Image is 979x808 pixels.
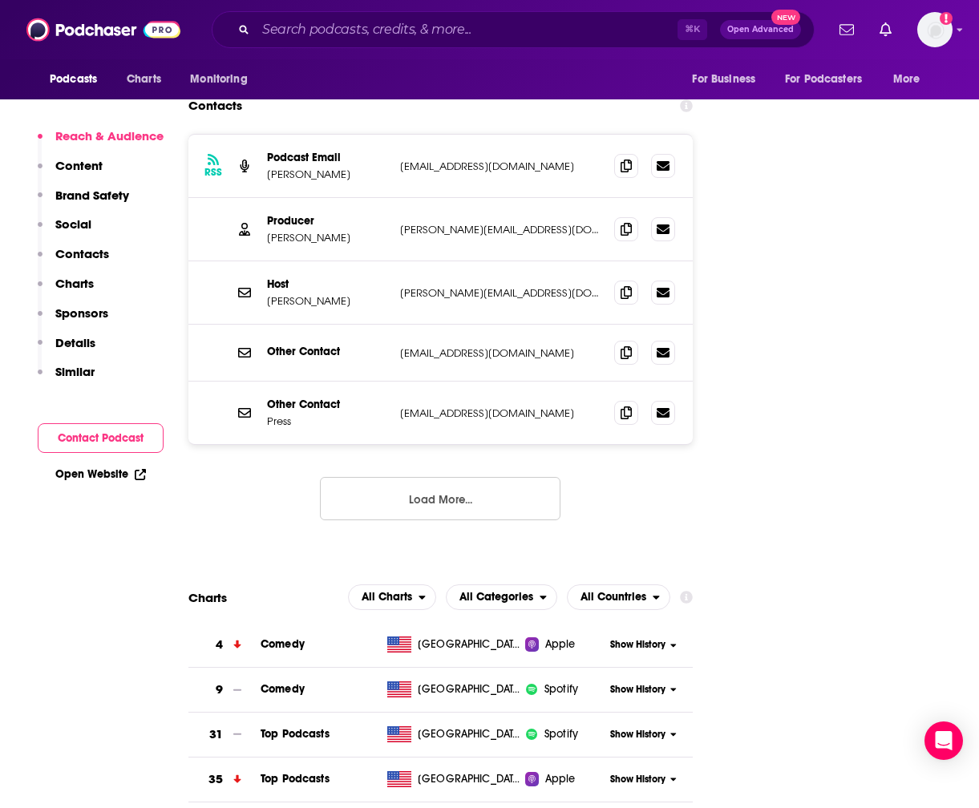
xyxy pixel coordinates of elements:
[775,64,885,95] button: open menu
[216,681,223,699] h3: 9
[381,681,525,697] a: [GEOGRAPHIC_DATA]
[924,721,963,760] div: Open Intercom Messenger
[940,12,953,25] svg: Add a profile image
[188,713,261,757] a: 31
[55,188,129,203] p: Brand Safety
[545,636,576,652] span: Apple
[212,11,815,48] div: Search podcasts, credits, & more...
[127,68,161,91] span: Charts
[610,638,665,652] span: Show History
[727,26,794,34] span: Open Advanced
[55,128,164,143] p: Reach & Audience
[400,160,601,173] p: [EMAIL_ADDRESS][DOMAIN_NAME]
[459,592,533,603] span: All Categories
[525,728,538,741] img: iconImage
[50,68,97,91] span: Podcasts
[116,64,171,95] a: Charts
[544,681,578,697] span: Spotify
[267,168,387,181] p: [PERSON_NAME]
[381,771,525,787] a: [GEOGRAPHIC_DATA]
[38,188,129,217] button: Brand Safety
[400,406,601,420] p: [EMAIL_ADDRESS][DOMAIN_NAME]
[26,14,180,45] img: Podchaser - Follow, Share and Rate Podcasts
[681,64,775,95] button: open menu
[188,668,261,712] a: 9
[267,231,387,244] p: [PERSON_NAME]
[525,771,605,787] a: Apple
[261,772,330,786] a: Top Podcasts
[55,305,108,321] p: Sponsors
[188,590,227,605] h2: Charts
[188,757,261,802] a: 35
[38,423,164,453] button: Contact Podcast
[208,770,223,789] h3: 35
[882,64,941,95] button: open menu
[917,12,953,47] button: Show profile menu
[567,584,670,610] h2: Countries
[348,584,436,610] h2: Platforms
[917,12,953,47] img: User Profile
[38,305,108,335] button: Sponsors
[525,683,538,696] img: iconImage
[261,727,330,741] a: Top Podcasts
[873,16,898,43] a: Show notifications dropdown
[833,16,860,43] a: Show notifications dropdown
[38,128,164,158] button: Reach & Audience
[38,246,109,276] button: Contacts
[525,726,605,742] a: iconImageSpotify
[446,584,557,610] h2: Categories
[204,166,222,179] h3: RSS
[418,726,522,742] span: United States
[893,68,920,91] span: More
[256,17,678,42] input: Search podcasts, credits, & more...
[267,214,387,228] p: Producer
[190,68,247,91] span: Monitoring
[381,636,525,652] a: [GEOGRAPHIC_DATA]
[55,216,91,232] p: Social
[400,286,601,300] p: [PERSON_NAME][EMAIL_ADDRESS][DOMAIN_NAME]
[55,246,109,261] p: Contacts
[610,773,665,786] span: Show History
[381,726,525,742] a: [GEOGRAPHIC_DATA]
[261,637,305,651] a: Comedy
[605,728,682,741] button: Show History
[55,467,146,481] a: Open Website
[267,277,387,291] p: Host
[525,636,605,652] a: Apple
[55,158,103,173] p: Content
[771,10,800,25] span: New
[362,592,412,603] span: All Charts
[267,294,387,308] p: [PERSON_NAME]
[418,771,522,787] span: United States
[55,335,95,350] p: Details
[38,64,118,95] button: open menu
[267,414,387,428] p: Press
[55,276,94,291] p: Charts
[581,592,646,603] span: All Countries
[261,682,305,696] a: Comedy
[267,345,387,358] p: Other Contact
[917,12,953,47] span: Logged in as susansaulny
[418,636,522,652] span: United States
[267,398,387,411] p: Other Contact
[610,683,665,697] span: Show History
[692,68,755,91] span: For Business
[320,477,560,520] button: Load More...
[38,276,94,305] button: Charts
[38,158,103,188] button: Content
[544,726,578,742] span: Spotify
[545,771,576,787] span: Apple
[567,584,670,610] button: open menu
[785,68,862,91] span: For Podcasters
[55,364,95,379] p: Similar
[610,728,665,741] span: Show History
[348,584,436,610] button: open menu
[188,91,242,121] h2: Contacts
[267,151,387,164] p: Podcast Email
[216,636,223,654] h3: 4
